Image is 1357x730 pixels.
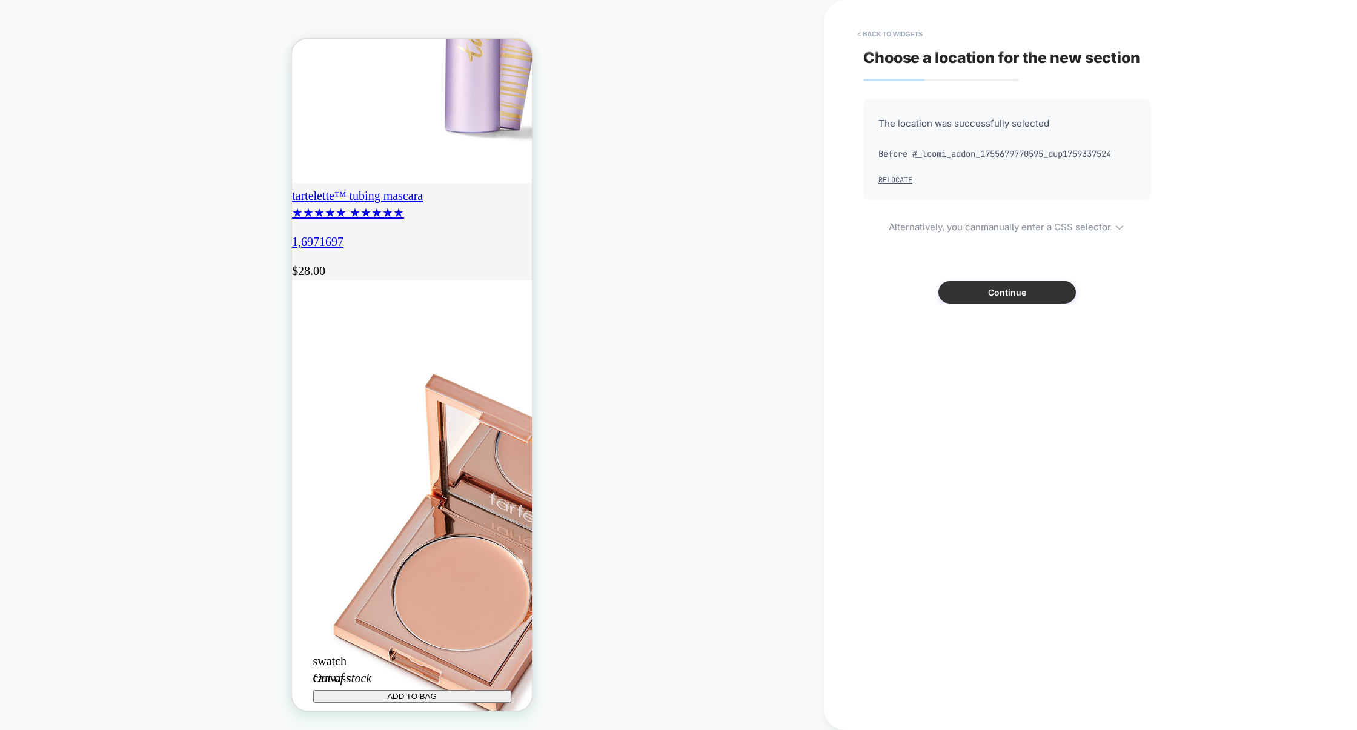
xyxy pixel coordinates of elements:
[58,167,112,181] span: ★★★★★
[863,48,1140,67] span: Choose a location for the new section
[981,221,1111,233] u: manually enter a CSS selector
[851,24,929,44] button: < Back to widgets
[863,218,1151,233] span: Alternatively, you can
[27,196,51,210] span: 1697
[878,175,912,185] button: Relocate
[938,281,1076,304] button: Continue
[878,114,1136,133] span: The location was successfully selected
[878,145,1136,163] span: Before #_loomi_addon_1755679770595_dup1759337524
[21,616,59,646] span: swatch canvass
[21,651,219,664] button: ADD TO BAG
